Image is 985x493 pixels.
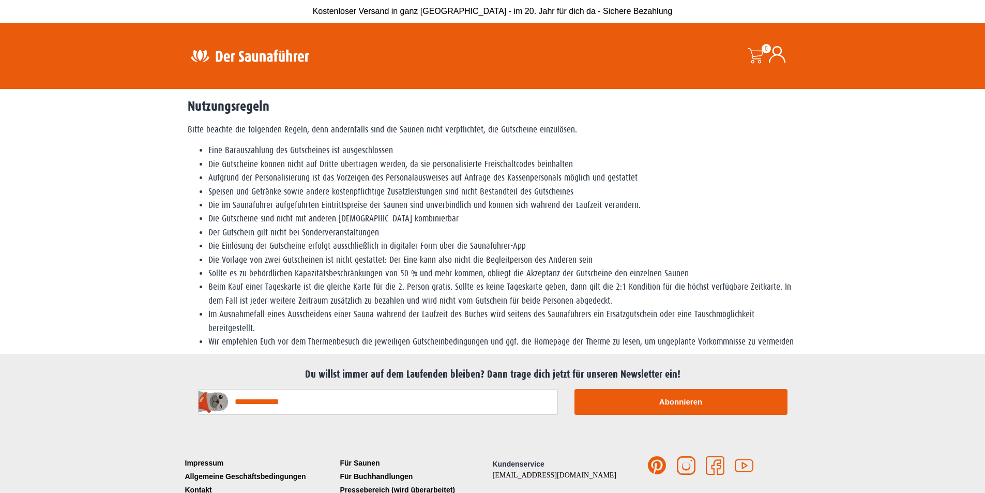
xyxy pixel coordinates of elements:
[493,471,617,479] a: [EMAIL_ADDRESS][DOMAIN_NAME]
[338,456,493,470] a: Für Saunen
[762,44,771,53] span: 0
[208,267,798,280] li: Sollte es zu behördlichen Kapazitätsbeschränkungen von 50 % und mehr kommen, obliegt die Akzeptan...
[208,185,798,199] li: Speisen und Getränke sowie andere kostenpflichtige Zusatzleistungen sind nicht Bestandteil des Gu...
[183,456,338,470] a: Impressum
[188,368,798,381] h2: Du willst immer auf dem Laufenden bleiben? Dann trage dich jetzt für unseren Newsletter ein!
[208,212,798,226] li: Die Gutscheine sind nicht mit anderen [DEMOGRAPHIC_DATA] kombinierbar
[313,7,673,16] span: Kostenloser Versand in ganz [GEOGRAPHIC_DATA] - im 20. Jahr für dich da - Sichere Bezahlung
[208,171,798,185] li: Aufgrund der Personalisierung ist das Vorzeigen des Personalausweises auf Anfrage des Kassenperso...
[208,158,798,171] li: Die Gutscheine können nicht auf Dritte übertragen werden, da sie personalisierte Freischaltcodes ...
[208,200,641,210] span: Die im Saunaführer aufgeführten Eintrittspreise der Saunen sind unverbindlich und können sich wäh...
[493,460,544,468] span: Kundenservice
[208,144,798,157] li: Eine Barauszahlung des Gutscheines ist ausgeschlossen
[208,280,798,308] li: Beim Kauf einer Tageskarte ist die gleiche Karte für die 2. Person gratis. Sollte es keine Tagesk...
[188,99,798,115] h2: Nutzungsregeln
[574,389,787,415] button: Abonnieren
[183,470,338,483] a: Allgemeine Geschäftsbedingungen
[208,335,798,349] li: Wir empfehlen Euch vor dem Thermenbesuch die jeweiligen Gutscheinbedingungen und ggf. die Homepag...
[188,123,798,137] p: Bitte beachte die folgenden Regeln, denn andernfalls sind die Saunen nicht verpflichtet, die Guts...
[208,226,798,240] li: Der Gutschein gilt nicht bei Sonderveranstaltungen
[338,470,493,483] a: Für Buchhandlungen
[208,253,798,267] li: Die Vorlage von zwei Gutscheinen ist nicht gestattet: Der Eine kann also nicht die Begleitperson ...
[208,308,798,335] li: Im Ausnahmefall eines Ausscheidens einer Sauna während der Laufzeit des Buches wird seitens des S...
[208,240,798,253] li: Die Einlösung der Gutscheine erfolgt ausschließlich in digitaler Form über die Saunaführer-App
